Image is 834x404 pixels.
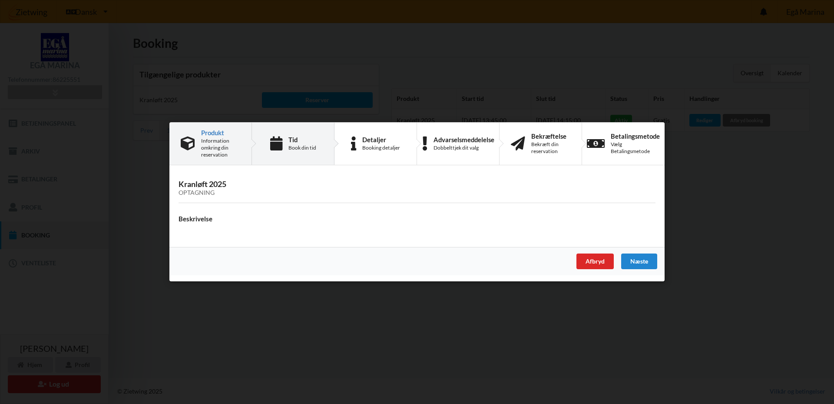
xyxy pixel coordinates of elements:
[288,144,316,151] div: Book din tid
[611,133,660,140] div: Betalingsmetode
[288,136,316,143] div: Tid
[621,254,657,270] div: Næste
[201,129,240,136] div: Produkt
[434,144,494,151] div: Dobbelttjek dit valg
[611,141,660,155] div: Vælg Betalingsmetode
[531,133,570,140] div: Bekræftelse
[179,180,655,197] h3: Kranløft 2025
[576,254,614,270] div: Afbryd
[201,137,240,158] div: Information omkring din reservation
[179,215,655,223] h4: Beskrivelse
[179,190,655,197] div: Optagning
[531,141,570,155] div: Bekræft din reservation
[434,136,494,143] div: Advarselsmeddelelse
[362,144,400,151] div: Booking detaljer
[362,136,400,143] div: Detaljer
